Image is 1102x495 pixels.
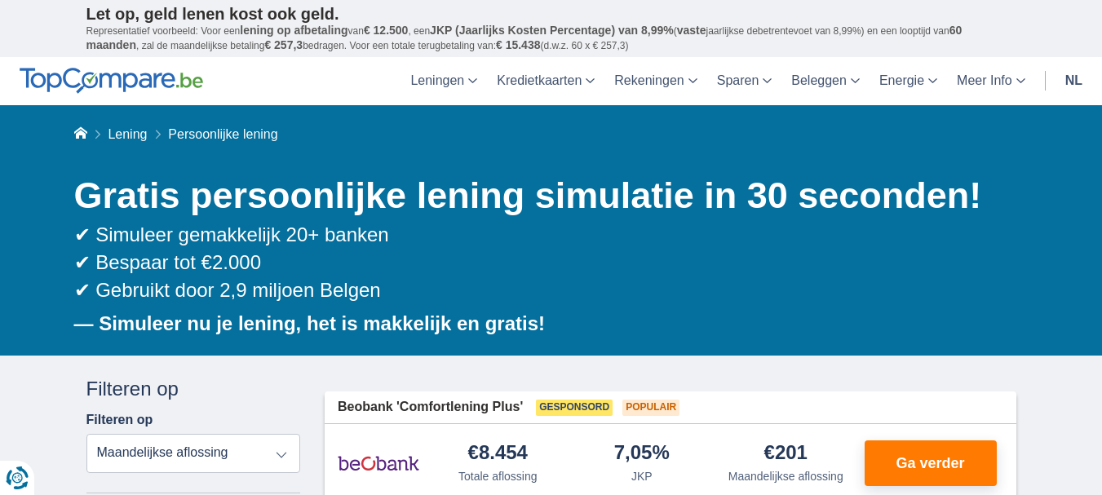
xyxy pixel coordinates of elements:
[168,127,277,141] span: Persoonlijke lening
[86,413,153,427] label: Filteren op
[614,443,670,465] div: 7,05%
[781,57,870,105] a: Beleggen
[896,456,964,471] span: Ga verder
[86,375,301,403] div: Filteren op
[86,4,1016,24] p: Let op, geld lenen kost ook geld.
[240,24,347,37] span: lening op afbetaling
[707,57,782,105] a: Sparen
[364,24,409,37] span: € 12.500
[631,468,653,484] div: JKP
[74,127,87,141] a: Home
[487,57,604,105] a: Kredietkaarten
[604,57,706,105] a: Rekeningen
[338,398,523,417] span: Beobank 'Comfortlening Plus'
[865,440,997,486] button: Ga verder
[677,24,706,37] span: vaste
[338,443,419,484] img: product.pl.alt Beobank
[401,57,487,105] a: Leningen
[764,443,808,465] div: €201
[622,400,679,416] span: Populair
[264,38,303,51] span: € 257,3
[430,24,674,37] span: JKP (Jaarlijks Kosten Percentage) van 8,99%
[86,24,1016,53] p: Representatief voorbeeld: Voor een van , een ( jaarlijkse debetrentevoet van 8,99%) en een loopti...
[20,68,203,94] img: TopCompare
[74,221,1016,305] div: ✔ Simuleer gemakkelijk 20+ banken ✔ Bespaar tot €2.000 ✔ Gebruikt door 2,9 miljoen Belgen
[108,127,147,141] a: Lening
[468,443,528,465] div: €8.454
[947,57,1035,105] a: Meer Info
[74,312,546,334] b: — Simuleer nu je lening, het is makkelijk en gratis!
[86,24,963,51] span: 60 maanden
[536,400,613,416] span: Gesponsord
[496,38,541,51] span: € 15.438
[728,468,843,484] div: Maandelijkse aflossing
[1056,57,1092,105] a: nl
[458,468,538,484] div: Totale aflossing
[74,170,1016,221] h1: Gratis persoonlijke lening simulatie in 30 seconden!
[870,57,947,105] a: Energie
